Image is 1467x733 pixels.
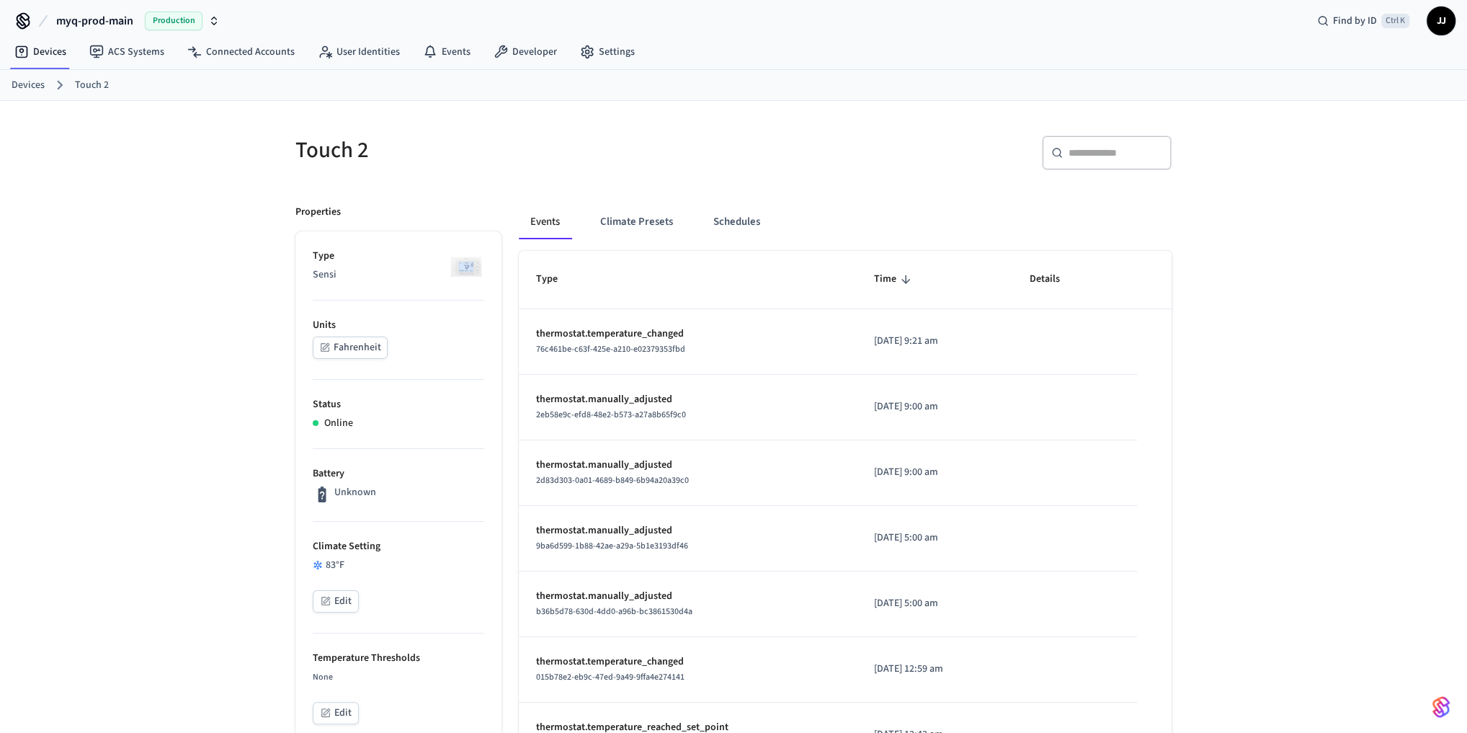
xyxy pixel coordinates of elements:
p: [DATE] 5:00 am [874,530,995,546]
p: [DATE] 12:59 am [874,662,995,677]
span: myq-prod-main [56,12,133,30]
a: ACS Systems [78,39,176,65]
p: thermostat.manually_adjusted [536,458,839,473]
a: Events [411,39,482,65]
p: thermostat.manually_adjusted [536,523,839,538]
a: User Identities [306,39,411,65]
span: Type [536,268,576,290]
span: None [313,671,333,683]
span: 2d83d303-0a01-4689-b849-6b94a20a39c0 [536,474,689,487]
span: 015b78e2-eb9c-47ed-9a49-9ffa4e274141 [536,671,685,683]
a: Devices [3,39,78,65]
span: Find by ID [1333,14,1377,28]
p: Online [324,416,353,431]
a: Settings [568,39,646,65]
p: Unknown [334,485,376,500]
button: Climate Presets [589,205,685,239]
p: Battery [313,466,484,481]
p: thermostat.temperature_changed [536,326,839,342]
p: thermostat.manually_adjusted [536,392,839,407]
p: [DATE] 9:00 am [874,465,995,480]
button: Edit [313,590,359,613]
a: Connected Accounts [176,39,306,65]
p: Temperature Thresholds [313,651,484,666]
p: [DATE] 5:00 am [874,596,995,611]
span: 2eb58e9c-efd8-48e2-b573-a27a8b65f9c0 [536,409,686,421]
h5: Touch 2 [295,136,725,165]
p: [DATE] 9:00 am [874,399,995,414]
span: JJ [1428,8,1454,34]
div: Find by IDCtrl K [1306,8,1421,34]
button: Schedules [702,205,772,239]
span: Production [145,12,202,30]
p: thermostat.manually_adjusted [536,589,839,604]
a: Devices [12,78,45,93]
a: Developer [482,39,568,65]
p: thermostat.temperature_changed [536,654,839,670]
img: SeamLogoGradient.69752ec5.svg [1432,696,1450,719]
p: Sensi [313,267,484,283]
span: 76c461be-c63f-425e-a210-e02379353fbd [536,343,685,355]
p: Units [313,318,484,333]
div: 83 °F [313,558,484,573]
p: Type [313,249,484,264]
span: Ctrl K [1381,14,1409,28]
span: Time [874,268,915,290]
p: Properties [295,205,341,220]
span: b36b5d78-630d-4dd0-a96b-bc3861530d4a [536,605,692,618]
span: Details [1030,268,1079,290]
span: 9ba6d599-1b88-42ae-a29a-5b1e3193df46 [536,540,688,552]
p: [DATE] 9:21 am [874,334,995,349]
button: Fahrenheit [313,337,388,359]
a: Touch 2 [75,78,109,93]
img: Sensi Smart Thermostat (White) [448,249,484,285]
button: Events [519,205,571,239]
p: Status [313,397,484,412]
p: Climate Setting [313,539,484,554]
button: JJ [1427,6,1455,35]
button: Edit [313,702,359,724]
